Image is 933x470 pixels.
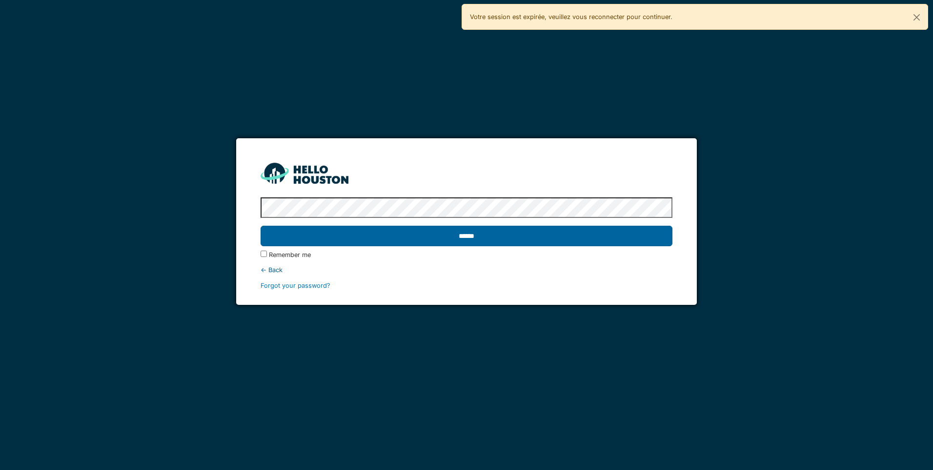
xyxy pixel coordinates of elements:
button: Close [906,4,928,30]
div: ← Back [261,265,672,275]
label: Remember me [269,250,311,259]
div: Votre session est expirée, veuillez vous reconnecter pour continuer. [462,4,928,30]
img: HH_line-BYnF2_Hg.png [261,163,348,184]
a: Forgot your password? [261,282,330,289]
